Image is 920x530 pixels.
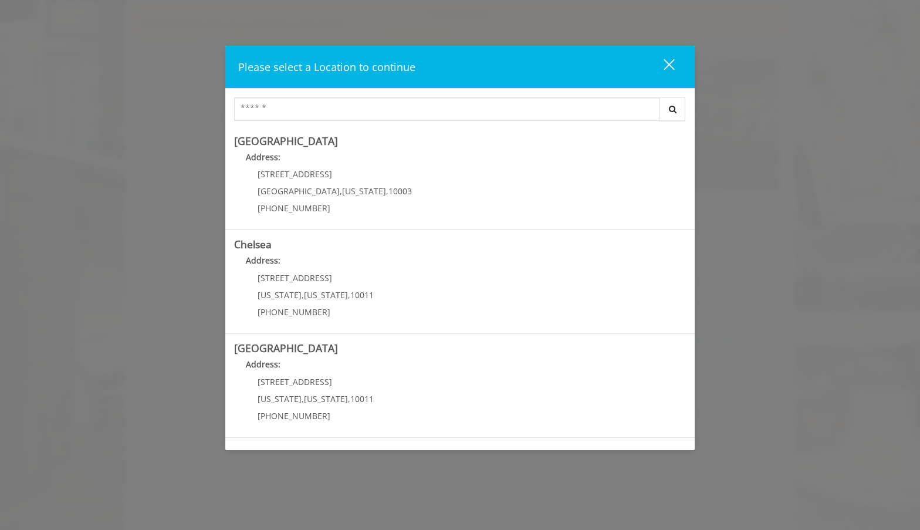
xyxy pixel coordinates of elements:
[342,185,386,197] span: [US_STATE]
[642,55,682,79] button: close dialog
[234,97,660,121] input: Search Center
[258,168,332,180] span: [STREET_ADDRESS]
[258,202,330,214] span: [PHONE_NUMBER]
[258,393,302,404] span: [US_STATE]
[340,185,342,197] span: ,
[246,255,280,266] b: Address:
[238,60,415,74] span: Please select a Location to continue
[258,306,330,318] span: [PHONE_NUMBER]
[258,289,302,301] span: [US_STATE]
[258,376,332,387] span: [STREET_ADDRESS]
[258,410,330,421] span: [PHONE_NUMBER]
[302,289,304,301] span: ,
[348,393,350,404] span: ,
[258,185,340,197] span: [GEOGRAPHIC_DATA]
[246,359,280,370] b: Address:
[302,393,304,404] span: ,
[234,237,272,251] b: Chelsea
[234,341,338,355] b: [GEOGRAPHIC_DATA]
[388,185,412,197] span: 10003
[234,134,338,148] b: [GEOGRAPHIC_DATA]
[348,289,350,301] span: ,
[304,393,348,404] span: [US_STATE]
[666,105,679,113] i: Search button
[234,97,686,127] div: Center Select
[246,151,280,163] b: Address:
[650,58,674,76] div: close dialog
[386,185,388,197] span: ,
[258,272,332,283] span: [STREET_ADDRESS]
[350,289,374,301] span: 10011
[350,393,374,404] span: 10011
[304,289,348,301] span: [US_STATE]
